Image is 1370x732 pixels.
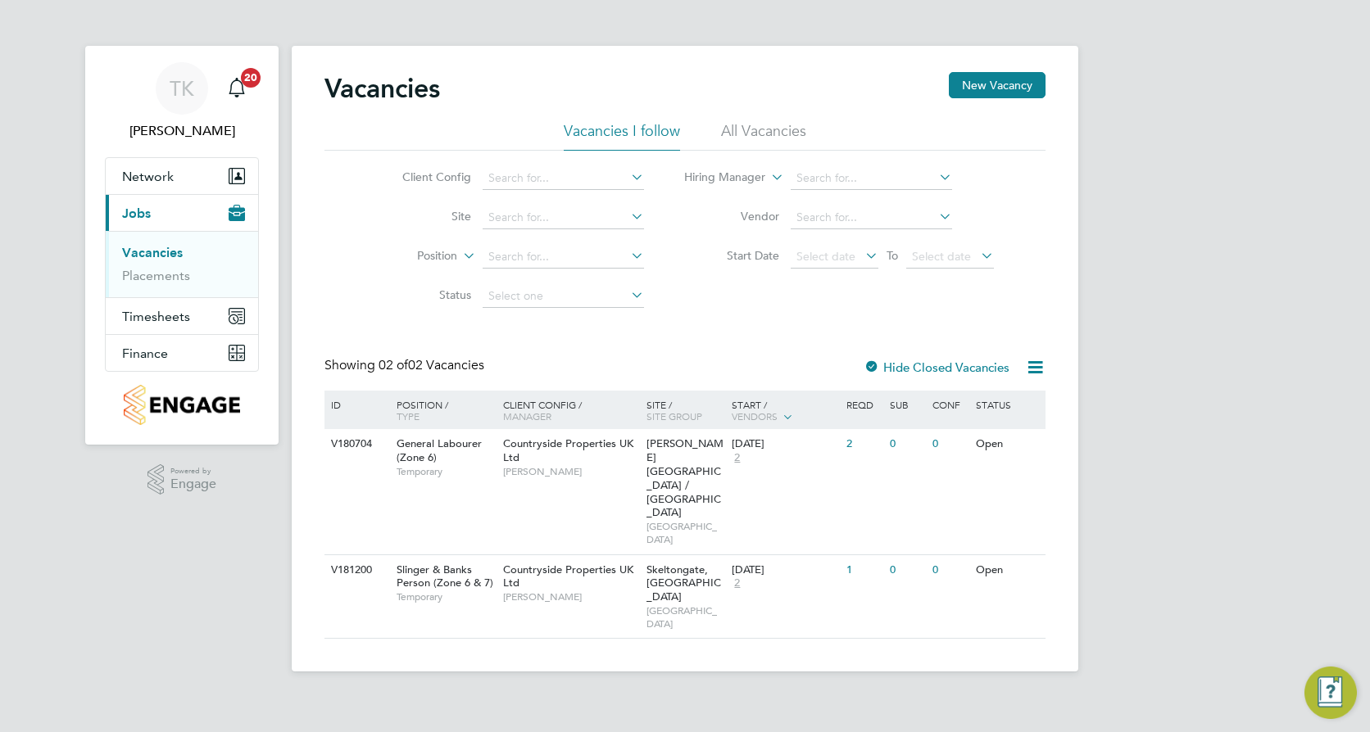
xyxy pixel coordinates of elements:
span: Finance [122,346,168,361]
div: [DATE] [732,563,838,577]
span: Temporary [397,590,495,603]
span: Temporary [397,465,495,478]
span: TK [170,78,194,99]
span: [PERSON_NAME] [503,465,638,478]
div: Start / [728,391,842,432]
div: Showing [324,357,488,374]
input: Search for... [791,206,952,229]
span: 02 of [379,357,408,373]
span: 2 [732,451,742,465]
div: Jobs [106,231,258,297]
span: Timesheets [122,309,190,324]
label: Site [377,209,471,224]
nav: Main navigation [85,46,279,445]
div: Position / [384,391,499,430]
span: [GEOGRAPHIC_DATA] [646,520,724,545]
span: [GEOGRAPHIC_DATA] [646,604,724,630]
div: V181200 [327,555,384,585]
span: Type [397,409,420,422]
span: Vendors [732,409,778,422]
label: Start Date [685,248,779,263]
span: Tyler Kelly [105,121,259,141]
a: Go to home page [105,385,259,425]
a: Powered byEngage [147,464,217,495]
label: Hiring Manager [671,169,765,186]
span: To [882,245,903,266]
div: 0 [886,429,928,459]
h2: Vacancies [324,72,440,105]
div: 2 [842,429,885,459]
span: Select date [912,249,971,264]
span: Engage [170,477,216,491]
span: Select date [796,249,855,264]
li: Vacancies I follow [564,121,680,151]
div: 0 [886,555,928,585]
div: Sub [886,391,928,418]
div: Status [972,391,1043,418]
span: Countryside Properties UK Ltd [503,436,633,464]
span: 2 [732,576,742,590]
input: Search for... [483,246,644,269]
div: Site / [642,391,728,430]
div: Conf [928,391,971,418]
input: Search for... [483,206,644,229]
div: 1 [842,555,885,585]
span: 20 [241,68,261,88]
span: Manager [503,409,551,422]
label: Vendor [685,209,779,224]
div: Open [972,555,1043,585]
div: 0 [928,555,971,585]
span: Jobs [122,206,151,221]
div: ID [327,391,384,418]
div: Client Config / [499,391,642,430]
button: New Vacancy [949,72,1046,98]
span: [PERSON_NAME] [503,590,638,603]
input: Search for... [791,167,952,190]
button: Engage Resource Center [1304,666,1357,719]
label: Hide Closed Vacancies [864,359,1009,375]
label: Position [363,248,457,264]
span: Powered by [170,464,216,478]
a: Placements [122,268,190,283]
span: Countryside Properties UK Ltd [503,563,633,590]
span: Site Group [646,409,702,422]
button: Network [106,158,258,194]
span: Skeltongate, [GEOGRAPHIC_DATA] [646,563,721,604]
li: All Vacancies [721,121,806,151]
span: General Labourer (Zone 6) [397,436,482,464]
input: Select one [483,285,644,308]
a: Vacancies [122,245,183,260]
button: Timesheets [106,298,258,334]
label: Status [377,287,471,302]
img: countryside-properties-logo-retina.png [124,385,239,425]
div: V180704 [327,429,384,459]
a: 20 [220,62,253,115]
a: TK[PERSON_NAME] [105,62,259,141]
label: Client Config [377,169,471,184]
span: Slinger & Banks Person (Zone 6 & 7) [397,563,493,590]
div: Reqd [842,391,885,418]
input: Search for... [483,167,644,190]
button: Jobs [106,195,258,231]
div: Open [972,429,1043,459]
span: [PERSON_NAME][GEOGRAPHIC_DATA] / [GEOGRAPHIC_DATA] [646,436,724,519]
span: 02 Vacancies [379,357,484,373]
button: Finance [106,335,258,371]
div: [DATE] [732,437,838,451]
div: 0 [928,429,971,459]
span: Network [122,169,174,184]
